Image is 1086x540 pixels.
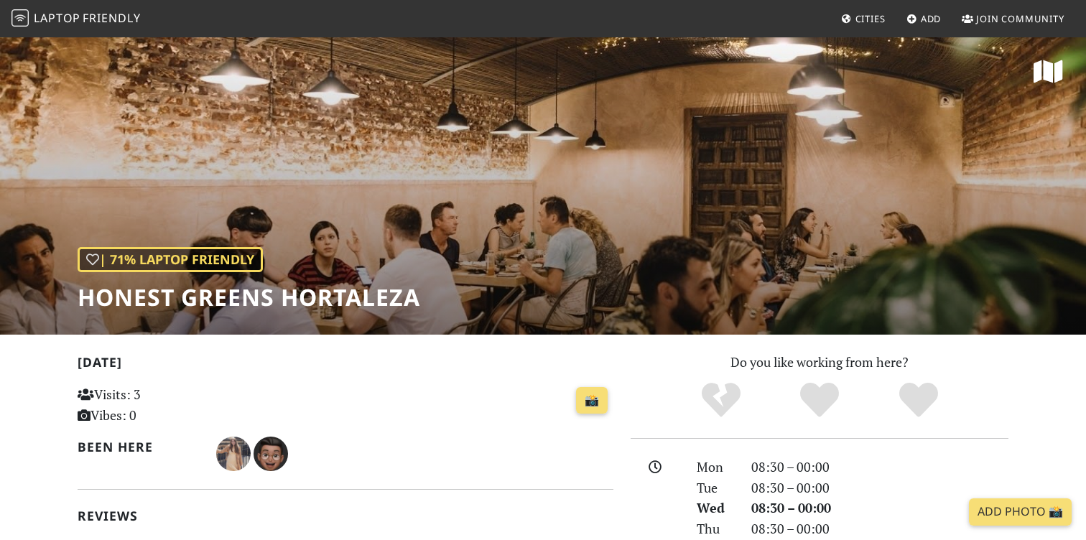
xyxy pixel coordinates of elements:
[770,381,869,420] div: Yes
[743,518,1017,539] div: 08:30 – 00:00
[976,12,1064,25] span: Join Community
[672,381,771,420] div: No
[835,6,891,32] a: Cities
[969,498,1072,526] a: Add Photo 📸
[921,12,942,25] span: Add
[956,6,1070,32] a: Join Community
[254,437,288,471] img: 2547-jose-antonio.jpg
[34,10,80,26] span: Laptop
[688,457,743,478] div: Mon
[78,355,613,376] h2: [DATE]
[576,387,608,414] a: 📸
[11,9,29,27] img: LaptopFriendly
[869,381,968,420] div: Definitely!
[688,478,743,498] div: Tue
[254,444,288,461] span: Jose Peña
[688,498,743,518] div: Wed
[743,478,1017,498] div: 08:30 – 00:00
[855,12,886,25] span: Cities
[11,6,141,32] a: LaptopFriendly LaptopFriendly
[78,247,263,272] div: | 71% Laptop Friendly
[631,352,1008,373] p: Do you like working from here?
[78,508,613,523] h2: Reviews
[83,10,140,26] span: Friendly
[743,498,1017,518] div: 08:30 – 00:00
[901,6,947,32] a: Add
[78,284,420,311] h1: Honest Greens Hortaleza
[688,518,743,539] div: Thu
[216,437,251,471] img: 4035-fatima.jpg
[743,457,1017,478] div: 08:30 – 00:00
[78,439,199,455] h2: Been here
[216,444,254,461] span: Fátima González
[78,384,245,426] p: Visits: 3 Vibes: 0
